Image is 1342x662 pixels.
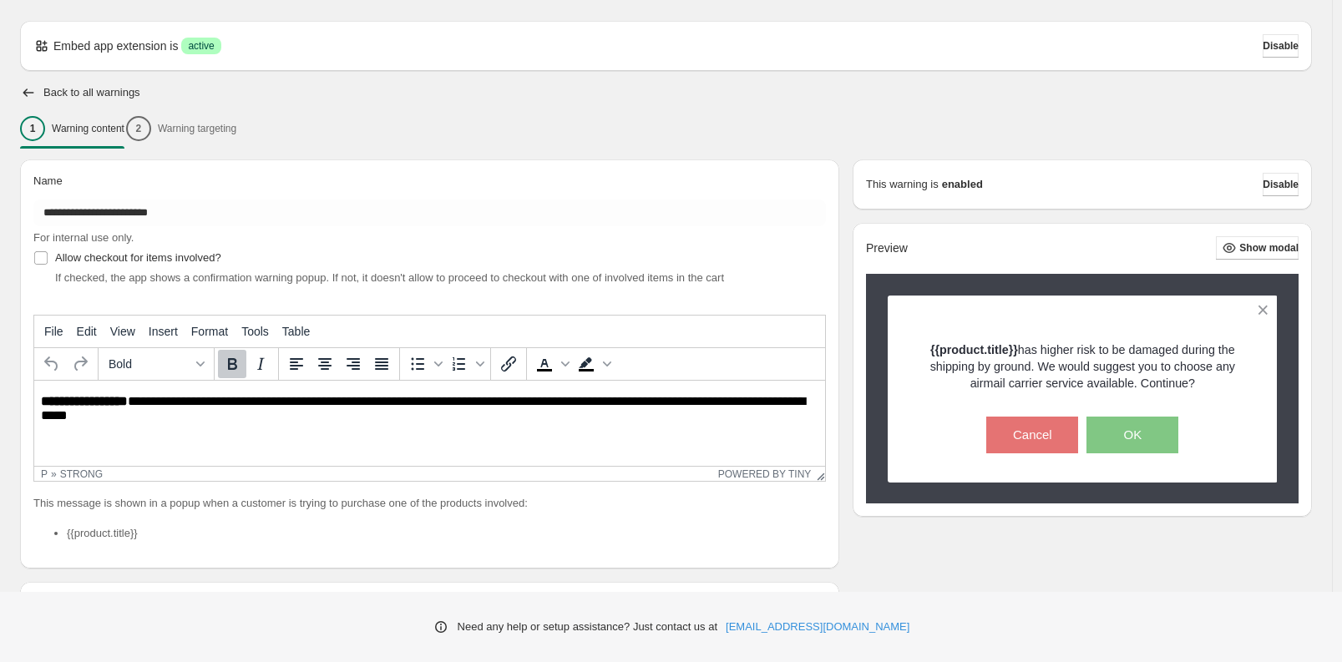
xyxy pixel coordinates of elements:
[1216,236,1299,260] button: Show modal
[33,495,826,512] p: This message is shown in a popup when a customer is trying to purchase one of the products involved:
[53,38,178,54] p: Embed app extension is
[41,468,48,480] div: p
[282,325,310,338] span: Table
[149,325,178,338] span: Insert
[44,325,63,338] span: File
[20,116,45,141] div: 1
[1263,173,1299,196] button: Disable
[1263,34,1299,58] button: Disable
[188,39,214,53] span: active
[986,417,1078,453] button: Cancel
[930,343,1018,356] strong: {{product.title}}
[726,619,909,635] a: [EMAIL_ADDRESS][DOMAIN_NAME]
[67,525,826,542] li: {{product.title}}
[77,325,97,338] span: Edit
[1239,241,1299,255] span: Show modal
[52,122,124,135] p: Warning content
[33,231,134,244] span: For internal use only.
[109,357,190,371] span: Bold
[403,350,445,378] div: Bullet list
[572,350,614,378] div: Background color
[367,350,396,378] button: Justify
[339,350,367,378] button: Align right
[445,350,487,378] div: Numbered list
[1263,178,1299,191] span: Disable
[866,241,908,255] h2: Preview
[311,350,339,378] button: Align center
[55,251,221,264] span: Allow checkout for items involved?
[811,467,825,481] div: Resize
[917,341,1248,392] p: has higher risk to be damaged during the shipping by ground. We would suggest you to choose any a...
[282,350,311,378] button: Align left
[60,468,103,480] div: strong
[218,350,246,378] button: Bold
[33,174,63,187] span: Name
[718,468,812,480] a: Powered by Tiny
[942,176,983,193] strong: enabled
[246,350,275,378] button: Italic
[530,350,572,378] div: Text color
[241,325,269,338] span: Tools
[110,325,135,338] span: View
[66,350,94,378] button: Redo
[43,86,140,99] h2: Back to all warnings
[1086,417,1178,453] button: OK
[51,468,57,480] div: »
[34,381,825,466] iframe: Rich Text Area
[1263,39,1299,53] span: Disable
[494,350,523,378] button: Insert/edit link
[20,111,124,146] button: 1Warning content
[102,350,210,378] button: Formats
[191,325,228,338] span: Format
[55,271,724,284] span: If checked, the app shows a confirmation warning popup. If not, it doesn't allow to proceed to ch...
[38,350,66,378] button: Undo
[866,176,939,193] p: This warning is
